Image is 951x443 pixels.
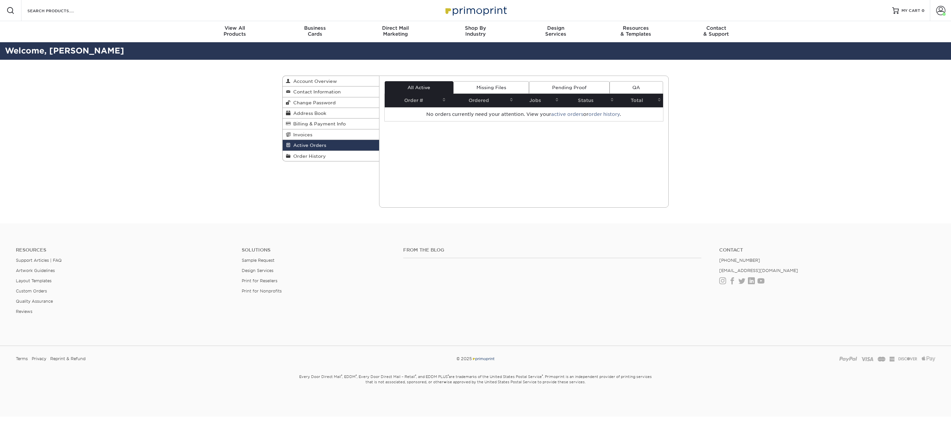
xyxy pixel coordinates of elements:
[676,25,756,31] span: Contact
[356,374,357,377] sup: ®
[610,81,663,94] a: QA
[27,7,91,15] input: SEARCH PRODUCTS.....
[515,21,596,42] a: DesignServices
[16,258,62,263] a: Support Articles | FAQ
[551,112,583,117] a: active orders
[385,81,453,94] a: All Active
[676,21,756,42] a: Contact& Support
[282,372,669,401] small: Every Door Direct Mail , EDDM , Every Door Direct Mail – Retail , and EDDM PLUS are trademarks of...
[719,268,798,273] a: [EMAIL_ADDRESS][DOMAIN_NAME]
[321,354,630,364] div: © 2025
[415,374,416,377] sup: ®
[403,247,702,253] h4: From the Blog
[50,354,86,364] a: Reprint & Refund
[453,81,529,94] a: Missing Files
[436,25,516,31] span: Shop By
[16,354,28,364] a: Terms
[283,119,379,129] a: Billing & Payment Info
[283,86,379,97] a: Contact Information
[448,94,515,107] th: Ordered
[275,21,355,42] a: BusinessCards
[291,143,326,148] span: Active Orders
[616,94,663,107] th: Total
[529,81,609,94] a: Pending Proof
[922,8,925,13] span: 0
[588,112,620,117] a: order history
[291,111,326,116] span: Address Book
[596,25,676,31] span: Resources
[719,258,760,263] a: [PHONE_NUMBER]
[472,356,495,361] img: Primoprint
[561,94,616,107] th: Status
[283,97,379,108] a: Change Password
[242,278,277,283] a: Print for Resellers
[242,289,282,293] a: Print for Nonprofits
[195,21,275,42] a: View AllProducts
[195,25,275,31] span: View All
[355,21,436,42] a: Direct MailMarketing
[242,247,393,253] h4: Solutions
[291,100,336,105] span: Change Password
[596,25,676,37] div: & Templates
[542,374,543,377] sup: ®
[283,151,379,161] a: Order History
[436,21,516,42] a: Shop ByIndustry
[291,89,341,94] span: Contact Information
[448,374,449,377] sup: ®
[16,268,55,273] a: Artwork Guidelines
[385,107,663,121] td: No orders currently need your attention. View your or .
[596,21,676,42] a: Resources& Templates
[242,268,273,273] a: Design Services
[385,94,448,107] th: Order #
[16,278,52,283] a: Layout Templates
[355,25,436,31] span: Direct Mail
[355,25,436,37] div: Marketing
[32,354,46,364] a: Privacy
[901,8,920,14] span: MY CART
[16,247,232,253] h4: Resources
[291,121,346,126] span: Billing & Payment Info
[275,25,355,37] div: Cards
[283,129,379,140] a: Invoices
[16,309,32,314] a: Reviews
[283,140,379,151] a: Active Orders
[515,25,596,37] div: Services
[676,25,756,37] div: & Support
[436,25,516,37] div: Industry
[291,132,312,137] span: Invoices
[291,153,326,159] span: Order History
[515,25,596,31] span: Design
[341,374,342,377] sup: ®
[291,79,337,84] span: Account Overview
[283,108,379,119] a: Address Book
[719,247,935,253] a: Contact
[515,94,561,107] th: Jobs
[442,3,509,17] img: Primoprint
[16,299,53,304] a: Quality Assurance
[195,25,275,37] div: Products
[242,258,274,263] a: Sample Request
[283,76,379,86] a: Account Overview
[275,25,355,31] span: Business
[16,289,47,293] a: Custom Orders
